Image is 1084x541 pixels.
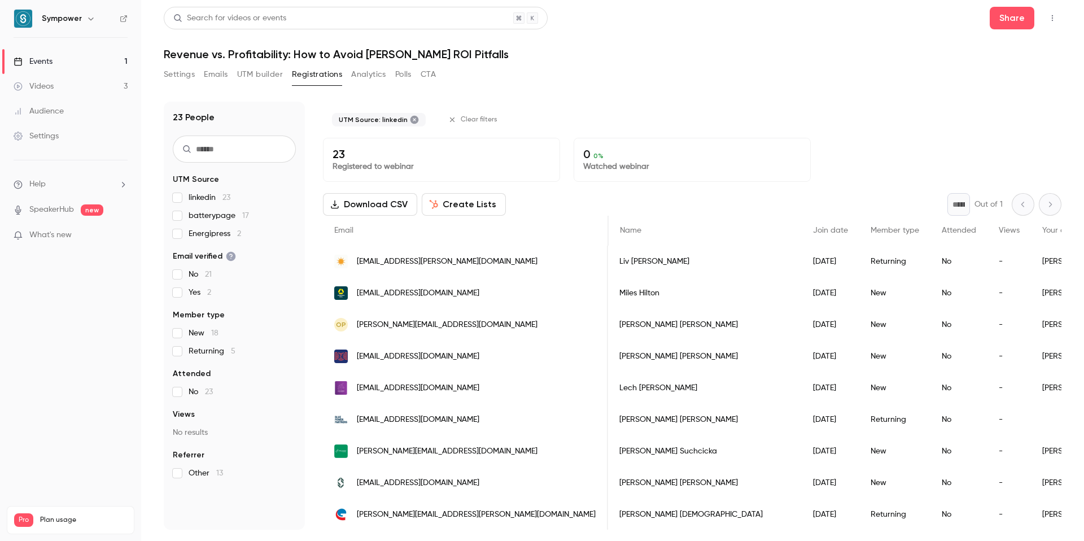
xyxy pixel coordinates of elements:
span: OP [336,320,346,330]
span: 23 [222,194,230,202]
span: [EMAIL_ADDRESS][DOMAIN_NAME] [357,287,479,299]
span: 13 [216,469,223,477]
div: [PERSON_NAME] [PERSON_NAME] [608,404,802,435]
div: No [930,246,987,277]
li: help-dropdown-opener [14,178,128,190]
span: Help [29,178,46,190]
button: Polls [395,66,412,84]
img: bluepp.dk [334,413,348,426]
span: Views [173,409,195,420]
span: new [81,204,103,216]
img: commerzreal.com [334,286,348,300]
span: Referrer [173,450,204,461]
div: Returning [859,499,930,530]
div: Returning [859,404,930,435]
div: Settings [14,130,59,142]
span: [EMAIL_ADDRESS][DOMAIN_NAME] [357,414,479,426]
div: Miles Hilton [608,277,802,309]
div: No [930,372,987,404]
div: Events [14,56,53,67]
button: CTA [421,66,436,84]
span: Other [189,468,223,479]
span: Returning [189,346,235,357]
section: facet-groups [173,174,296,479]
div: No [930,309,987,341]
div: - [987,467,1031,499]
span: [EMAIL_ADDRESS][DOMAIN_NAME] [357,351,479,363]
img: lechkaniuk.com [334,381,348,395]
div: [DATE] [802,499,859,530]
span: Yes [189,287,211,298]
span: Views [999,226,1020,234]
div: Audience [14,106,64,117]
div: No [930,467,987,499]
img: sustainablecapitalgroup.com [334,476,348,490]
div: New [859,309,930,341]
img: Sympower [14,10,32,28]
span: New [189,328,218,339]
span: 23 [205,388,213,396]
div: No [930,435,987,467]
button: Create Lists [422,193,506,216]
iframe: Noticeable Trigger [114,230,128,241]
span: linkedin [189,192,230,203]
span: [PERSON_NAME][EMAIL_ADDRESS][PERSON_NAME][DOMAIN_NAME] [357,509,596,521]
div: [PERSON_NAME] [PERSON_NAME] [608,309,802,341]
button: Emails [204,66,228,84]
div: - [987,341,1031,372]
div: [DATE] [802,372,859,404]
p: No results [173,427,296,438]
span: [PERSON_NAME][EMAIL_ADDRESS][DOMAIN_NAME] [357,446,537,457]
button: Download CSV [323,193,417,216]
span: Pro [14,513,33,527]
div: Liv [PERSON_NAME] [608,246,802,277]
span: Email [334,226,353,234]
span: No [189,386,213,398]
span: No [189,269,212,280]
span: Email verified [173,251,236,262]
button: Registrations [292,66,342,84]
span: [EMAIL_ADDRESS][DOMAIN_NAME] [357,382,479,394]
div: [PERSON_NAME] [PERSON_NAME] [608,341,802,372]
span: Plan usage [40,516,127,525]
div: Videos [14,81,54,92]
span: Member type [173,309,225,321]
button: UTM builder [237,66,283,84]
div: New [859,467,930,499]
div: No [930,404,987,435]
div: - [987,435,1031,467]
a: SpeakerHub [29,204,74,216]
p: 23 [333,147,550,161]
span: Join date [813,226,848,234]
div: No [930,341,987,372]
div: [DATE] [802,246,859,277]
button: Remove "linkedin" from selected "UTM Source" filter [410,115,419,124]
div: [DATE] [802,404,859,435]
div: New [859,277,930,309]
span: batterypage [189,210,249,221]
div: [DATE] [802,435,859,467]
p: Watched webinar [583,161,801,172]
div: New [859,341,930,372]
div: - [987,372,1031,404]
div: No [930,277,987,309]
img: electrica.ro [334,508,348,521]
span: [EMAIL_ADDRESS][DOMAIN_NAME] [357,477,479,489]
span: 2 [237,230,241,238]
div: New [859,372,930,404]
div: Returning [859,246,930,277]
div: New [859,435,930,467]
div: [PERSON_NAME] [PERSON_NAME] [608,467,802,499]
span: Attended [942,226,976,234]
div: - [987,404,1031,435]
span: 5 [231,347,235,355]
img: rpower.energy [334,444,348,458]
div: [DATE] [802,467,859,499]
span: Energipress [189,228,241,239]
span: UTM Source [173,174,219,185]
div: [DATE] [802,309,859,341]
span: Name [620,226,641,234]
div: [PERSON_NAME] Suchcicka [608,435,802,467]
h1: 23 People [173,111,215,124]
button: Clear filters [444,111,504,129]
